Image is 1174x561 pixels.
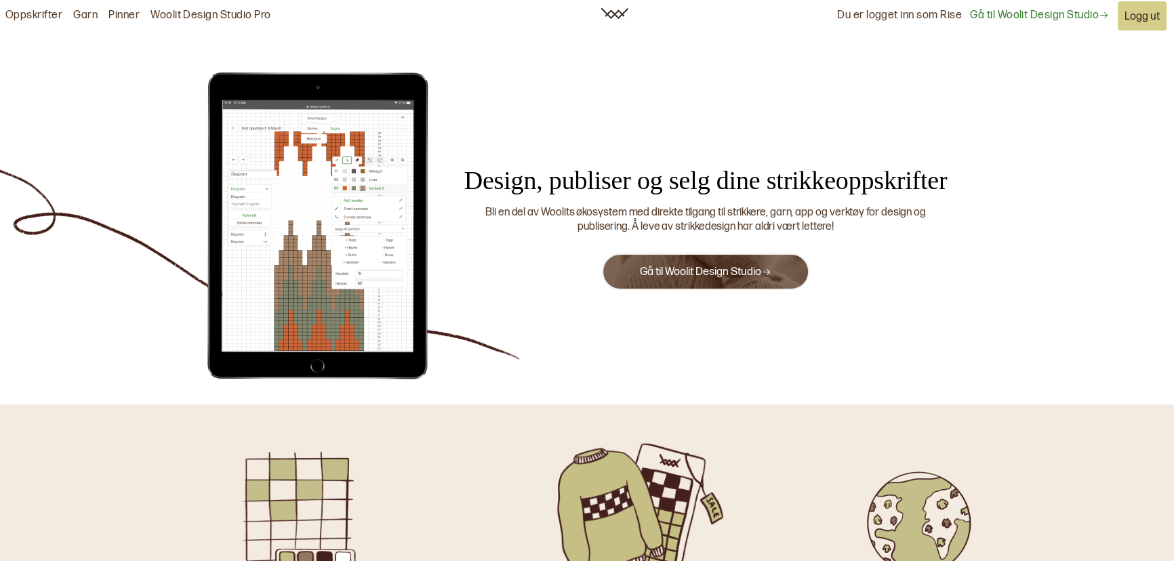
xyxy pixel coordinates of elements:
button: Logg ut [1118,1,1167,30]
a: Oppskrifter [5,9,62,23]
img: Illustrasjon av Woolit Design Studio Pro [199,70,437,381]
a: Gå til Woolit Design Studio [970,9,1109,23]
div: Du er logget inn som Rise [837,1,962,31]
a: Pinner [108,9,140,23]
img: Woolit ikon [601,8,628,19]
div: Bli en del av Woolits økosystem med direkte tilgang til strikkere, garn, app og verktøy for desig... [460,206,952,234]
a: Garn [73,9,98,23]
a: Gå til Woolit Design Studio [640,266,771,278]
button: Gå til Woolit Design Studio [602,253,809,290]
a: Woolit Design Studio Pro [150,9,271,23]
div: Design, publiser og selg dine strikkeoppskrifter [443,164,969,197]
